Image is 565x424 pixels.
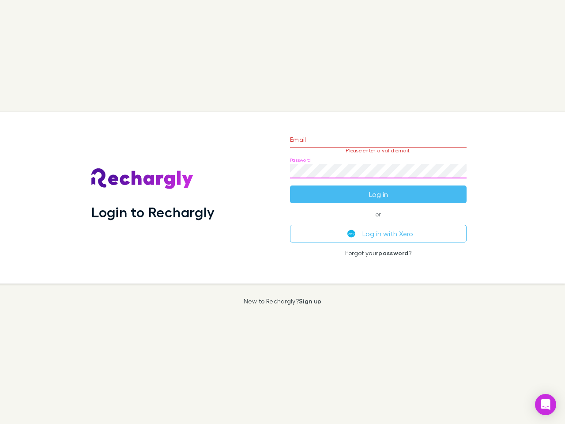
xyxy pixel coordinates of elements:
[91,204,215,220] h1: Login to Rechargly
[290,148,467,154] p: Please enter a valid email.
[244,298,322,305] p: New to Rechargly?
[299,297,321,305] a: Sign up
[290,250,467,257] p: Forgot your ?
[535,394,556,415] div: Open Intercom Messenger
[290,185,467,203] button: Log in
[290,225,467,242] button: Log in with Xero
[290,157,311,163] label: Password
[91,168,194,189] img: Rechargly's Logo
[347,230,355,238] img: Xero's logo
[378,249,408,257] a: password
